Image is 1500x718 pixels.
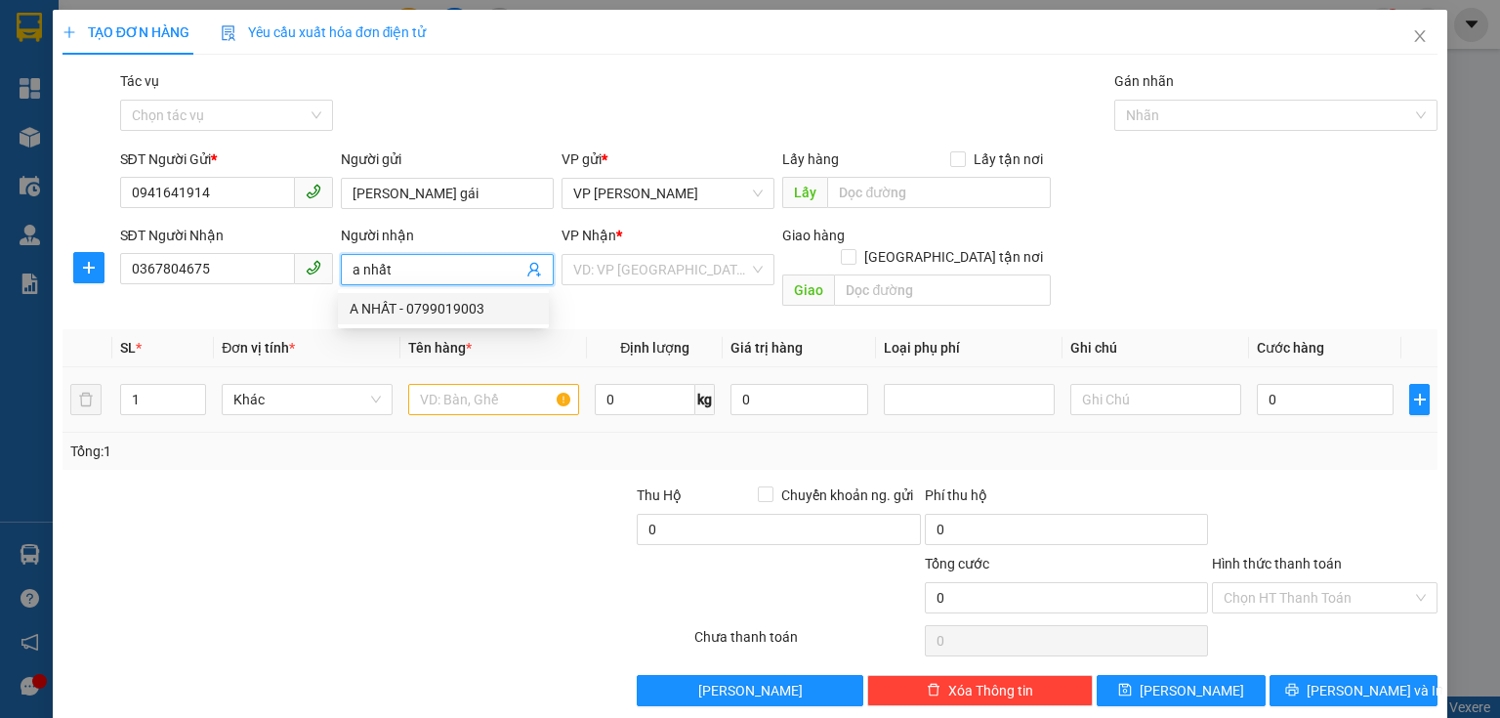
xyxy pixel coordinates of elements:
[856,246,1051,268] span: [GEOGRAPHIC_DATA] tận nơi
[183,72,816,97] li: Hotline: 1900252555
[120,148,333,170] div: SĐT Người Gửi
[730,384,867,415] input: 0
[338,293,549,324] div: A NHẤT - 0799019003
[233,385,381,414] span: Khác
[773,485,921,506] span: Chuyển khoản ng. gửi
[24,24,122,122] img: logo.jpg
[637,487,682,503] span: Thu Hộ
[1212,556,1342,571] label: Hình thức thanh toán
[562,148,774,170] div: VP gửi
[24,142,341,174] b: GỬI : VP [PERSON_NAME]
[1140,680,1244,701] span: [PERSON_NAME]
[827,177,1051,208] input: Dọc đường
[1410,392,1429,407] span: plus
[306,184,321,199] span: phone
[692,626,922,660] div: Chưa thanh toán
[526,262,542,277] span: user-add
[637,675,862,706] button: [PERSON_NAME]
[948,680,1033,701] span: Xóa Thông tin
[408,384,579,415] input: VD: Bàn, Ghế
[730,340,803,356] span: Giá trị hàng
[782,275,834,306] span: Giao
[120,225,333,246] div: SĐT Người Nhận
[341,225,554,246] div: Người nhận
[927,683,940,698] span: delete
[1412,28,1428,44] span: close
[1409,384,1430,415] button: plus
[695,384,715,415] span: kg
[620,340,689,356] span: Định lượng
[782,177,827,208] span: Lấy
[74,260,104,275] span: plus
[62,25,76,39] span: plus
[70,384,102,415] button: delete
[1285,683,1299,698] span: printer
[698,680,803,701] span: [PERSON_NAME]
[867,675,1093,706] button: deleteXóa Thông tin
[120,340,136,356] span: SL
[876,329,1062,367] th: Loại phụ phí
[221,25,236,41] img: icon
[221,24,427,40] span: Yêu cầu xuất hóa đơn điện tử
[834,275,1051,306] input: Dọc đường
[1097,675,1266,706] button: save[PERSON_NAME]
[306,260,321,275] span: phone
[350,298,537,319] div: A NHẤT - 0799019003
[782,151,839,167] span: Lấy hàng
[183,48,816,72] li: Cổ Đạm, xã [GEOGRAPHIC_DATA], [GEOGRAPHIC_DATA]
[1062,329,1249,367] th: Ghi chú
[966,148,1051,170] span: Lấy tận nơi
[782,228,845,243] span: Giao hàng
[222,340,295,356] span: Đơn vị tính
[1114,73,1174,89] label: Gán nhãn
[120,73,159,89] label: Tác vụ
[408,340,472,356] span: Tên hàng
[1070,384,1241,415] input: Ghi Chú
[1393,10,1447,64] button: Close
[1257,340,1324,356] span: Cước hàng
[1307,680,1443,701] span: [PERSON_NAME] và In
[925,485,1208,514] div: Phí thu hộ
[1270,675,1438,706] button: printer[PERSON_NAME] và In
[1118,683,1132,698] span: save
[341,148,554,170] div: Người gửi
[62,24,189,40] span: TẠO ĐƠN HÀNG
[562,228,616,243] span: VP Nhận
[573,179,763,208] span: VP Hoàng Liệt
[70,441,580,462] div: Tổng: 1
[925,556,989,571] span: Tổng cước
[73,252,104,283] button: plus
